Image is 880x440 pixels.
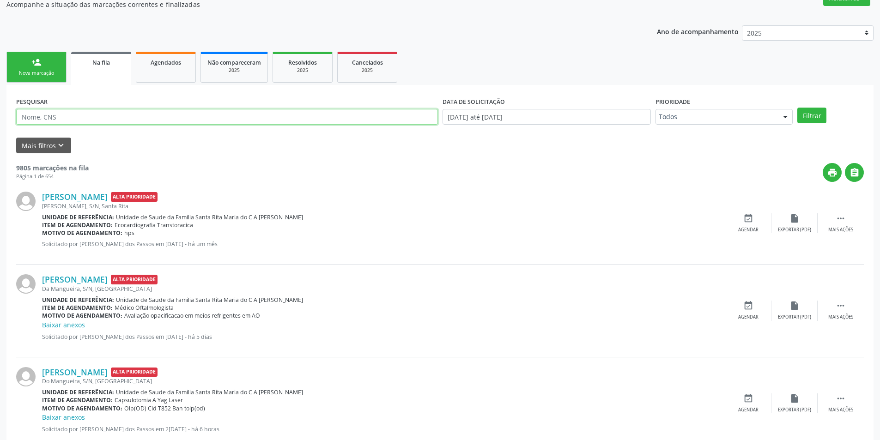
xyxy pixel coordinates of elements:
[778,407,811,413] div: Exportar (PDF)
[42,202,725,210] div: [PERSON_NAME], S/N, Santa Rita
[443,109,651,125] input: Selecione um intervalo
[56,140,66,151] i: keyboard_arrow_down
[92,59,110,66] span: Na fila
[16,109,438,125] input: Nome, CNS
[778,314,811,320] div: Exportar (PDF)
[828,314,853,320] div: Mais ações
[111,275,158,284] span: Alta Prioridade
[42,229,122,237] b: Motivo de agendamento:
[16,138,71,154] button: Mais filtroskeyboard_arrow_down
[111,368,158,377] span: Alta Prioridade
[836,213,846,223] i: 
[42,285,725,293] div: Da Mangueira, S/N, [GEOGRAPHIC_DATA]
[789,213,800,223] i: insert_drive_file
[16,95,48,109] label: PESQUISAR
[344,67,390,74] div: 2025
[151,59,181,66] span: Agendados
[115,396,183,404] span: Capsulotomia A Yag Laser
[42,296,114,304] b: Unidade de referência:
[743,393,753,404] i: event_available
[42,388,114,396] b: Unidade de referência:
[42,221,113,229] b: Item de agendamento:
[115,304,174,312] span: Médico Oftalmologista
[738,314,759,320] div: Agendar
[31,57,42,67] div: person_add
[124,404,205,412] span: Olp(OD) Cid T852 Ban tolp(od)
[42,396,113,404] b: Item de agendamento:
[836,301,846,311] i: 
[850,168,860,178] i: 
[207,59,261,66] span: Não compareceram
[743,213,753,223] i: event_available
[16,192,36,211] img: img
[845,163,864,182] button: 
[42,312,122,319] b: Motivo de agendamento:
[659,112,774,121] span: Todos
[116,296,303,304] span: Unidade de Saude da Familia Santa Rita Maria do C A [PERSON_NAME]
[42,413,85,422] a: Baixar anexos
[42,240,725,248] p: Solicitado por [PERSON_NAME] dos Passos em [DATE] - há um mês
[836,393,846,404] i: 
[789,301,800,311] i: insert_drive_file
[42,213,114,221] b: Unidade de referência:
[42,274,108,284] a: [PERSON_NAME]
[13,70,60,77] div: Nova marcação
[124,312,260,319] span: Avaliação opacificacao em meios refrigentes em AO
[827,168,838,178] i: print
[738,407,759,413] div: Agendar
[116,388,303,396] span: Unidade de Saude da Familia Santa Rita Maria do C A [PERSON_NAME]
[738,227,759,233] div: Agendar
[16,173,89,181] div: Página 1 de 654
[124,229,134,237] span: hps
[42,192,108,202] a: [PERSON_NAME]
[279,67,326,74] div: 2025
[823,163,842,182] button: print
[743,301,753,311] i: event_available
[42,320,85,329] a: Baixar anexos
[42,377,725,385] div: Do Mangueira, S/N, [GEOGRAPHIC_DATA]
[16,274,36,294] img: img
[111,192,158,202] span: Alta Prioridade
[115,221,193,229] span: Ecocardiografia Transtoracica
[42,333,725,341] p: Solicitado por [PERSON_NAME] dos Passos em [DATE] - há 5 dias
[778,227,811,233] div: Exportar (PDF)
[42,367,108,377] a: [PERSON_NAME]
[42,404,122,412] b: Motivo de agendamento:
[16,367,36,386] img: img
[828,407,853,413] div: Mais ações
[352,59,383,66] span: Cancelados
[657,25,739,37] p: Ano de acompanhamento
[655,95,690,109] label: Prioridade
[42,304,113,312] b: Item de agendamento:
[443,95,505,109] label: DATA DE SOLICITAÇÃO
[288,59,317,66] span: Resolvidos
[116,213,303,221] span: Unidade de Saude da Familia Santa Rita Maria do C A [PERSON_NAME]
[42,425,725,433] p: Solicitado por [PERSON_NAME] dos Passos em 2[DATE] - há 6 horas
[797,108,826,123] button: Filtrar
[789,393,800,404] i: insert_drive_file
[207,67,261,74] div: 2025
[16,163,89,172] strong: 9805 marcações na fila
[828,227,853,233] div: Mais ações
